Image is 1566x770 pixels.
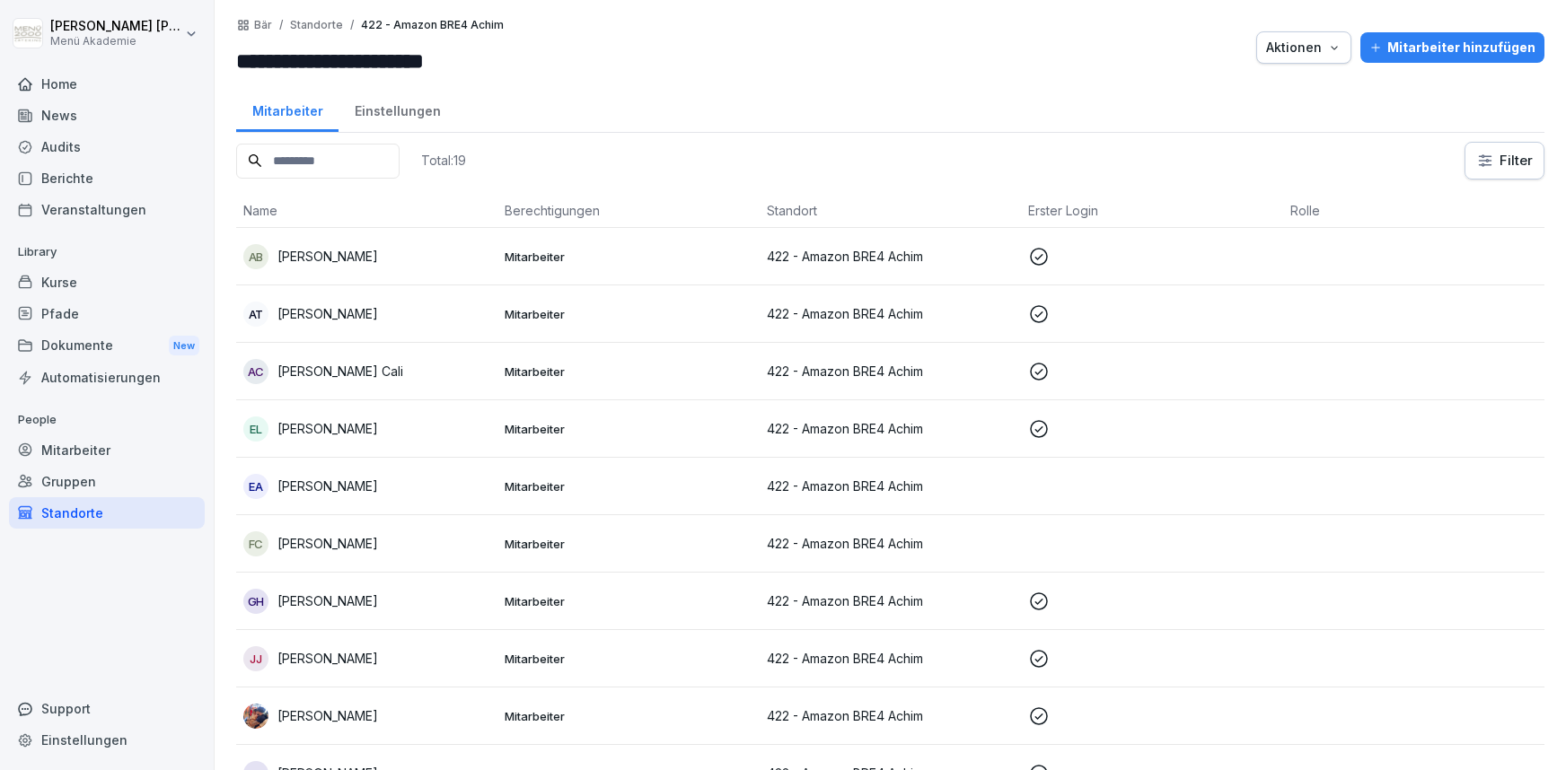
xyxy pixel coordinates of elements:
[236,86,339,132] a: Mitarbeiter
[169,336,199,356] div: New
[9,162,205,194] a: Berichte
[243,302,268,327] div: AT
[277,362,403,381] p: [PERSON_NAME] Cali
[350,19,354,31] p: /
[1256,31,1351,64] button: Aktionen
[9,131,205,162] a: Audits
[243,244,268,269] div: AB
[9,329,205,363] div: Dokumente
[290,19,343,31] p: Standorte
[505,363,752,380] p: Mitarbeiter
[9,329,205,363] a: DokumenteNew
[243,704,268,729] img: xnyrvbdbe9ielwn033angshu.png
[505,249,752,265] p: Mitarbeiter
[1266,38,1342,57] div: Aktionen
[339,86,456,132] a: Einstellungen
[9,724,205,756] a: Einstellungen
[767,477,1014,495] p: 422 - Amazon BRE4 Achim
[243,646,268,671] div: JJ
[505,708,752,724] p: Mitarbeiter
[243,589,268,614] div: GH
[277,591,378,610] p: [PERSON_NAME]
[9,693,205,724] div: Support
[1476,152,1533,170] div: Filter
[9,194,205,225] a: Veranstaltungen
[9,497,205,529] a: Standorte
[505,306,752,322] p: Mitarbeiter
[277,649,378,668] p: [PERSON_NAME]
[505,651,752,667] p: Mitarbeiter
[9,267,205,298] a: Kurse
[277,477,378,495] p: [PERSON_NAME]
[505,536,752,552] p: Mitarbeiter
[9,68,205,100] a: Home
[277,706,378,725] p: [PERSON_NAME]
[767,591,1014,610] p: 422 - Amazon BRE4 Achim
[243,359,268,384] div: AC
[9,406,205,434] p: People
[767,362,1014,381] p: 422 - Amazon BRE4 Achim
[279,19,283,31] p: /
[9,362,205,393] a: Automatisierungen
[9,238,205,267] p: Library
[1283,194,1544,228] th: Rolle
[1360,32,1544,63] button: Mitarbeiter hinzufügen
[9,298,205,329] a: Pfade
[767,534,1014,553] p: 422 - Amazon BRE4 Achim
[505,593,752,609] p: Mitarbeiter
[277,304,378,323] p: [PERSON_NAME]
[767,706,1014,725] p: 422 - Amazon BRE4 Achim
[767,419,1014,438] p: 422 - Amazon BRE4 Achim
[254,19,272,31] a: Bär
[236,194,497,228] th: Name
[9,100,205,131] a: News
[50,19,181,34] p: [PERSON_NAME] [PERSON_NAME]
[505,478,752,494] p: Mitarbeiter
[497,194,759,228] th: Berechtigungen
[243,474,268,499] div: EA
[421,152,466,169] p: Total: 19
[361,19,504,31] p: 422 - Amazon BRE4 Achim
[505,421,752,437] p: Mitarbeiter
[243,416,268,442] div: EL
[50,35,181,48] p: Menü Akademie
[277,419,378,438] p: [PERSON_NAME]
[1021,194,1282,228] th: Erster Login
[1465,143,1544,179] button: Filter
[767,649,1014,668] p: 422 - Amazon BRE4 Achim
[243,531,268,556] div: FC
[9,466,205,497] a: Gruppen
[767,247,1014,266] p: 422 - Amazon BRE4 Achim
[760,194,1021,228] th: Standort
[9,434,205,466] a: Mitarbeiter
[767,304,1014,323] p: 422 - Amazon BRE4 Achim
[1369,38,1535,57] div: Mitarbeiter hinzufügen
[277,534,378,553] p: [PERSON_NAME]
[277,247,378,266] p: [PERSON_NAME]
